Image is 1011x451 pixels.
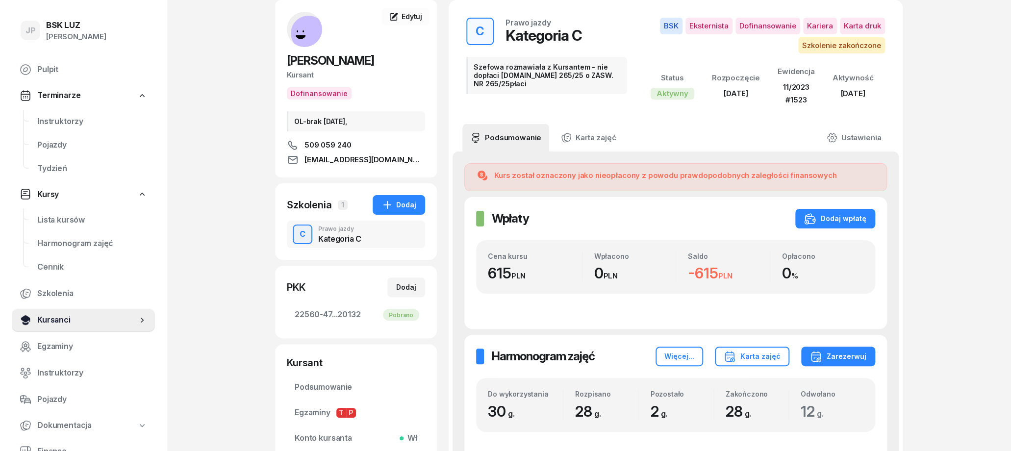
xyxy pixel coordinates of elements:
[12,335,155,358] a: Egzaminy
[660,409,667,419] small: g.
[735,18,800,34] span: Dofinansowanie
[492,349,595,364] h2: Harmonogram zajęć
[724,89,748,98] span: [DATE]
[488,252,582,260] div: Cena kursu
[37,162,147,175] span: Tydzień
[338,200,348,210] span: 1
[651,72,694,84] div: Status
[29,133,155,157] a: Pojazdy
[29,232,155,255] a: Harmonogram zajęć
[12,282,155,305] a: Szkolenia
[505,26,582,44] div: Kategoria C
[795,209,875,228] button: Dodaj wpłatę
[462,124,549,151] a: Podsumowanie
[791,271,798,280] small: %
[688,264,770,282] div: -615
[295,381,417,394] span: Podsumowanie
[29,157,155,180] a: Tydzień
[488,264,582,282] div: 615
[287,401,425,425] a: EgzaminyTP
[688,252,770,260] div: Saldo
[832,72,873,84] div: Aktywność
[801,390,863,398] div: Odwołano
[287,154,425,166] a: [EMAIL_ADDRESS][DOMAIN_NAME]
[660,18,682,34] span: BSK
[685,18,733,34] span: Eksternista
[37,139,147,151] span: Pojazdy
[295,406,417,419] span: Egzaminy
[287,280,305,294] div: PKK
[287,426,425,450] a: Konto kursantaWł
[295,432,417,445] span: Konto kursanta
[46,21,106,29] div: BSK LUZ
[782,252,864,260] div: Opłacono
[396,281,416,293] div: Dodaj
[287,376,425,399] a: Podsumowanie
[724,351,781,362] div: Karta zajęć
[726,390,788,398] div: Zakończono
[12,58,155,81] a: Pulpit
[37,393,147,406] span: Pojazdy
[603,271,618,280] small: PLN
[304,154,425,166] span: [EMAIL_ADDRESS][DOMAIN_NAME]
[832,87,873,100] div: [DATE]
[656,347,703,366] button: Więcej...
[287,111,425,131] div: OL-brak [DATE],
[37,367,147,379] span: Instruktorzy
[381,199,416,211] div: Dodaj
[494,170,836,181] div: Kurs został oznaczony jako nieopłacony z powodu prawdopodobnych zaległości finansowych
[804,213,866,225] div: Dodaj wpłatę
[404,432,417,445] span: Wł
[336,408,346,418] span: T
[287,139,425,151] a: 509 059 240
[488,390,563,398] div: Do wykorzystania
[575,402,606,420] span: 28
[387,277,425,297] button: Dodaj
[650,402,672,420] span: 2
[466,57,627,94] div: Szefowa rozmawiała z Kursantem - nie dopłaci [DOMAIN_NAME] 265/25 o ZASW. NR 265/25płaci
[715,347,789,366] button: Karta zajęć
[37,237,147,250] span: Harmonogram zajęć
[650,390,713,398] div: Pozostało
[816,409,823,419] small: g.
[287,356,425,370] div: Kursant
[488,402,519,420] span: 30
[712,72,760,84] div: Rozpoczęcie
[810,351,866,362] div: Zarezerwuj
[778,65,815,78] div: Ewidencja
[594,252,676,260] div: Wpłacono
[726,402,756,420] span: 28
[29,110,155,133] a: Instruktorzy
[37,214,147,226] span: Lista kursów
[295,308,417,321] span: 22560-47...20132
[782,264,864,282] div: 0
[492,211,529,226] h2: Wpłaty
[402,12,422,21] span: Edytuj
[37,261,147,274] span: Cennik
[508,409,515,419] small: g.
[744,409,751,419] small: g.
[296,226,309,243] div: C
[472,22,488,41] div: C
[37,89,80,102] span: Terminarze
[511,271,526,280] small: PLN
[37,287,147,300] span: Szkolenia
[29,255,155,279] a: Cennik
[594,264,676,282] div: 0
[12,308,155,332] a: Kursanci
[287,69,425,81] div: Kursant
[12,183,155,206] a: Kursy
[293,225,312,244] button: C
[575,390,638,398] div: Rozpisano
[37,419,92,432] span: Dokumentacja
[553,124,624,151] a: Karta zajęć
[12,414,155,437] a: Dokumentacja
[37,63,147,76] span: Pulpit
[12,84,155,107] a: Terminarze
[383,309,419,321] div: Pobrano
[840,18,885,34] span: Karta druk
[373,195,425,215] button: Dodaj
[382,8,429,25] a: Edytuj
[29,208,155,232] a: Lista kursów
[304,139,351,151] span: 509 059 240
